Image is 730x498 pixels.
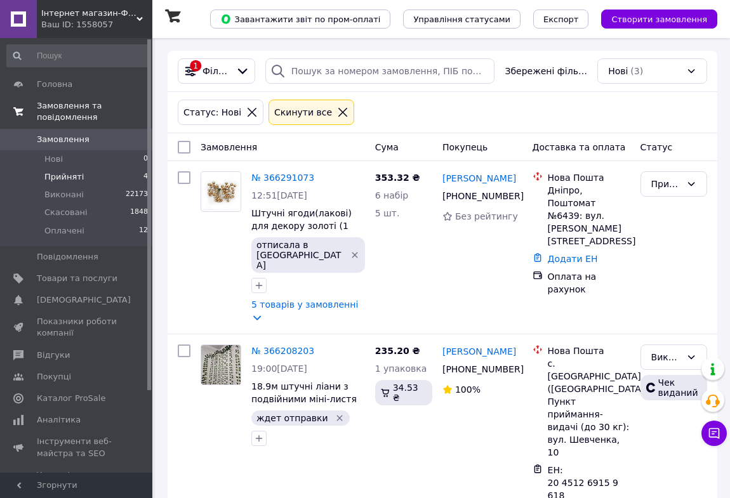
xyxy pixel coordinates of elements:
[375,190,409,200] span: 6 набір
[630,66,643,76] span: (3)
[548,344,630,357] div: Нова Пошта
[601,10,717,29] button: Створити замовлення
[201,171,241,212] a: Фото товару
[350,250,360,260] svg: Видалити мітку
[442,142,488,152] span: Покупець
[37,316,117,339] span: Показники роботи компанії
[375,380,432,405] div: 34.53 ₴
[201,344,241,385] a: Фото товару
[126,189,148,200] span: 22173
[442,345,516,358] a: [PERSON_NAME]
[375,173,420,183] span: 353.32 ₴
[548,254,598,264] a: Додати ЕН
[44,154,63,165] span: Нові
[37,371,71,383] span: Покупці
[251,173,314,183] a: № 366291073
[651,177,681,191] div: Прийнято
[201,173,241,211] img: Фото товару
[44,171,84,183] span: Прийняті
[41,8,136,19] span: Інтернет магазин-Фантастичний букет
[640,375,707,400] div: Чек виданий
[533,10,589,29] button: Експорт
[44,225,84,237] span: Оплачені
[272,105,335,119] div: Cкинути все
[335,413,345,423] svg: Видалити мітку
[44,189,84,200] span: Виконані
[548,184,630,247] div: Дніпро, Поштомат №6439: вул. [PERSON_NAME][STREET_ADDRESS]
[640,142,673,152] span: Статус
[455,211,518,221] span: Без рейтингу
[37,251,98,263] span: Повідомлення
[37,294,131,306] span: [DEMOGRAPHIC_DATA]
[251,346,314,356] a: № 366208203
[37,436,117,459] span: Інструменти веб-майстра та SEO
[6,44,149,67] input: Пошук
[251,299,358,310] a: 5 товарів у замовленні
[375,208,400,218] span: 5 шт.
[548,171,630,184] div: Нова Пошта
[181,105,244,119] div: Статус: Нові
[413,15,510,24] span: Управління статусами
[375,346,420,356] span: 235.20 ₴
[611,15,707,24] span: Створити замовлення
[403,10,521,29] button: Управління статусами
[201,345,241,384] img: Фото товару
[375,364,427,374] span: 1 упаковка
[543,15,579,24] span: Експорт
[41,19,152,30] div: Ваш ID: 1558057
[442,172,516,185] a: [PERSON_NAME]
[651,350,681,364] div: Виконано
[548,270,630,296] div: Оплата на рахунок
[256,413,328,423] span: ждет отправки
[37,273,117,284] span: Товари та послуги
[588,13,717,23] a: Створити замовлення
[455,384,481,395] span: 100%
[251,208,352,244] a: Штучні ягоди(лакові) для декору золоті (1 упаковка - 40 ягід)
[143,171,148,183] span: 4
[220,13,380,25] span: Завантажити звіт по пром-оплаті
[442,364,524,374] span: [PHONE_NUMBER]
[210,10,390,29] button: Завантажити звіт по пром-оплаті
[251,364,307,374] span: 19:00[DATE]
[201,142,257,152] span: Замовлення
[251,190,307,200] span: 12:51[DATE]
[265,58,495,84] input: Пошук за номером замовлення, ПІБ покупця, номером телефону, Email, номером накладної
[533,142,626,152] span: Доставка та оплата
[202,65,230,77] span: Фільтри
[608,65,628,77] span: Нові
[37,79,72,90] span: Головна
[548,357,630,459] div: с. [GEOGRAPHIC_DATA] ([GEOGRAPHIC_DATA].), Пункт приймання-видачі (до 30 кг): вул. Шевченка, 10
[139,225,148,237] span: 12
[505,65,587,77] span: Збережені фільтри:
[143,154,148,165] span: 0
[375,142,399,152] span: Cума
[130,207,148,218] span: 1848
[37,350,70,361] span: Відгуки
[701,421,727,446] button: Чат з покупцем
[37,393,105,404] span: Каталог ProSale
[37,414,81,426] span: Аналітика
[442,191,524,201] span: [PHONE_NUMBER]
[256,240,343,270] span: отписала в [GEOGRAPHIC_DATA]
[37,100,152,123] span: Замовлення та повідомлення
[37,469,117,492] span: Управління сайтом
[251,381,358,429] a: 18.9м штучні ліани з подвійними міні-листя плюща(1уп-це 9 ліан, кожна по 2.1м) зелена
[37,134,90,145] span: Замовлення
[44,207,88,218] span: Скасовані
